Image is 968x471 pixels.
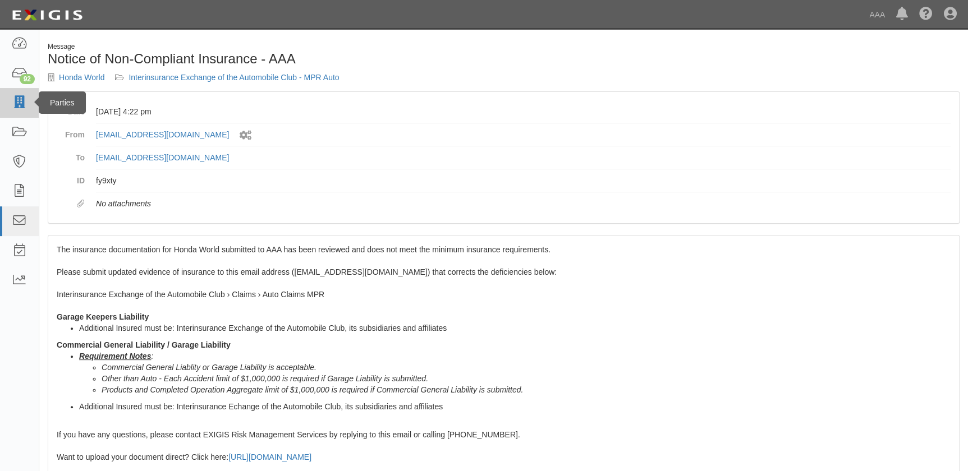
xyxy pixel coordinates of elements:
[96,199,151,208] em: No attachments
[96,153,229,162] a: [EMAIL_ADDRESS][DOMAIN_NAME]
[8,5,86,25] img: logo-5460c22ac91f19d4615b14bd174203de0afe785f0fc80cf4dbbc73dc1793850b.png
[240,131,251,140] i: Sent by system workflow
[129,73,339,82] a: Interinsurance Exchange of the Automobile Club - MPR Auto
[48,52,496,66] h1: Notice of Non-Compliant Insurance - AAA
[96,169,951,192] dd: fy9xty
[96,100,951,123] dd: [DATE] 4:22 pm
[864,3,891,26] a: AAA
[919,8,933,21] i: Help Center - Complianz
[57,312,149,321] strong: Garage Keepers Liability
[77,200,85,208] i: Attachments
[79,352,151,361] u: Requirement Notes
[57,146,85,163] dt: To
[96,130,229,139] a: [EMAIL_ADDRESS][DOMAIN_NAME]
[57,169,85,186] dt: ID
[59,73,104,82] a: Honda World
[79,322,951,334] li: Additional Insured must be: Interinsurance Exchange of the Automobile Club, its subsidiaries and ...
[79,350,951,395] li: :
[48,42,496,52] div: Message
[102,373,951,384] li: Other than Auto - Each Accident limit of $1,000,000 is required if Garage Liability is submitted.
[20,74,35,84] div: 92
[57,340,231,349] strong: Commercial General Liability / Garage Liability
[57,123,85,140] dt: From
[102,384,951,395] li: Products and Completed Operation Aggregate limit of $1,000,000 is required if Commercial General ...
[39,91,86,114] div: Parties
[228,452,311,461] a: [URL][DOMAIN_NAME]
[102,362,951,373] li: Commercial General Liablity or Garage Liability is acceptable.
[79,401,951,412] li: Additional Insured must be: Interinsurance Echange of the Automobile Club, its subsidiaries and a...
